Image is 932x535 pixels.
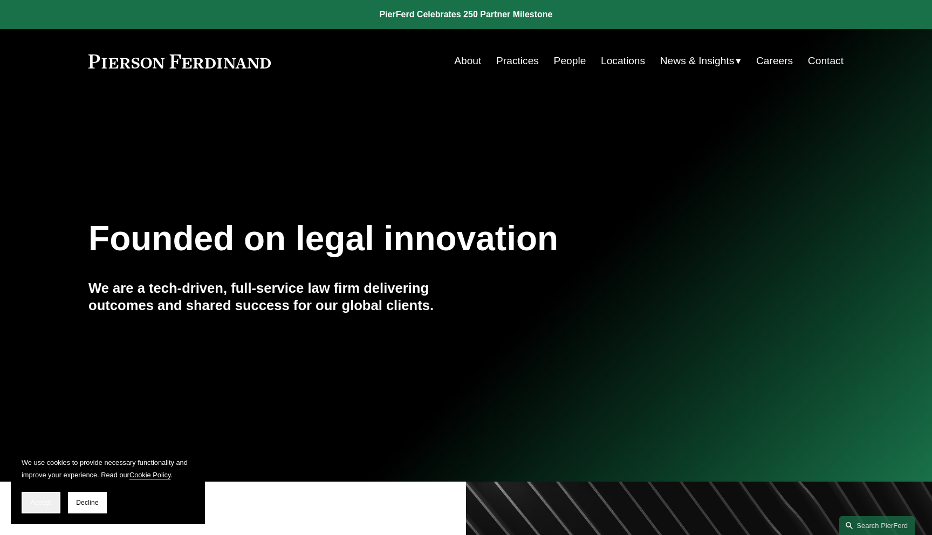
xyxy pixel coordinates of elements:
[601,51,645,71] a: Locations
[808,51,844,71] a: Contact
[68,492,107,513] button: Decline
[22,456,194,481] p: We use cookies to provide necessary functionality and improve your experience. Read our .
[839,516,915,535] a: Search this site
[11,445,205,524] section: Cookie banner
[76,499,99,506] span: Decline
[554,51,586,71] a: People
[496,51,539,71] a: Practices
[660,51,742,71] a: folder dropdown
[88,279,466,314] h4: We are a tech-driven, full-service law firm delivering outcomes and shared success for our global...
[22,492,60,513] button: Accept
[129,471,171,479] a: Cookie Policy
[88,219,718,258] h1: Founded on legal innovation
[31,499,51,506] span: Accept
[756,51,793,71] a: Careers
[660,52,735,71] span: News & Insights
[454,51,481,71] a: About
